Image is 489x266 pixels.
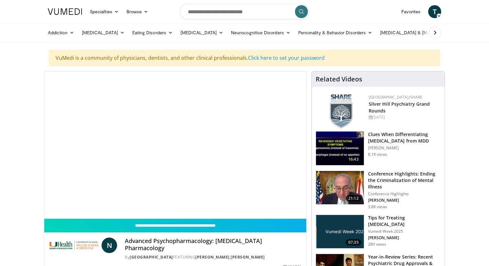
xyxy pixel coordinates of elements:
span: 16:43 [346,156,361,163]
input: Search topics, interventions [180,4,309,19]
a: N [102,238,117,253]
a: [GEOGRAPHIC_DATA] [130,254,173,260]
h4: Advanced Psychopharmacology: [MEDICAL_DATA] Pharmacology [125,238,301,251]
a: [MEDICAL_DATA] [78,26,128,39]
img: f9e3f9ac-65e5-4687-ad3f-59c0a5c287bd.png.150x105_q85_crop-smart_upscale.png [316,215,364,249]
h3: Conference Highlights: Ending the Criminalization of Mental Illness [368,171,441,190]
p: 280 views [368,242,386,247]
div: [DATE] [369,114,440,120]
img: 1419e6f0-d69a-482b-b3ae-1573189bf46e.150x105_q85_crop-smart_upscale.jpg [316,171,364,205]
a: Neurocognitive Disorders [227,26,294,39]
a: 16:43 Clues When Differentiating [MEDICAL_DATA] from MDD [PERSON_NAME] 8.1K views [316,131,441,165]
div: VuMedi is a community of physicians, dentists, and other clinical professionals. [49,50,440,66]
a: Personality & Behavior Disorders [294,26,376,39]
a: Addiction [44,26,78,39]
a: [MEDICAL_DATA] & [MEDICAL_DATA] [376,26,469,39]
p: 3.8K views [368,204,387,209]
p: Vumedi Week 2025 [368,229,441,234]
a: 21:12 Conference Highlights: Ending the Criminalization of Mental Illness Conference Highlights [... [316,171,441,209]
a: [GEOGRAPHIC_DATA]/SHARE [369,94,423,100]
a: Silver Hill Psychiatry Grand Rounds [369,101,430,114]
img: VuMedi Logo [48,8,82,15]
video-js: Video Player [44,71,306,219]
p: [PERSON_NAME] [368,198,441,203]
div: By FEATURING , [125,254,301,260]
p: [PERSON_NAME] [368,145,441,151]
p: [PERSON_NAME] [368,235,441,240]
a: [MEDICAL_DATA] [177,26,227,39]
a: Browse [123,5,152,18]
a: Specialties [86,5,123,18]
img: a6520382-d332-4ed3-9891-ee688fa49237.150x105_q85_crop-smart_upscale.jpg [316,132,364,165]
h4: Related Videos [316,75,362,83]
img: University of Miami [49,238,99,253]
a: [PERSON_NAME] [195,254,230,260]
a: Favorites [397,5,424,18]
a: T [428,5,441,18]
a: 07:35 Tips for Treating [MEDICAL_DATA] Vumedi Week 2025 [PERSON_NAME] 280 views [316,215,441,249]
h3: Clues When Differentiating [MEDICAL_DATA] from MDD [368,131,441,144]
a: Eating Disorders [128,26,177,39]
a: Click here to set your password [248,54,325,61]
span: 21:12 [346,195,361,202]
p: Conference Highlights [368,191,441,197]
h3: Tips for Treating [MEDICAL_DATA] [368,215,441,228]
img: f8aaeb6d-318f-4fcf-bd1d-54ce21f29e87.png.150x105_q85_autocrop_double_scale_upscale_version-0.2.png [330,94,353,128]
span: 07:35 [346,239,361,246]
p: 8.1K views [368,152,387,157]
a: [PERSON_NAME] [231,254,265,260]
